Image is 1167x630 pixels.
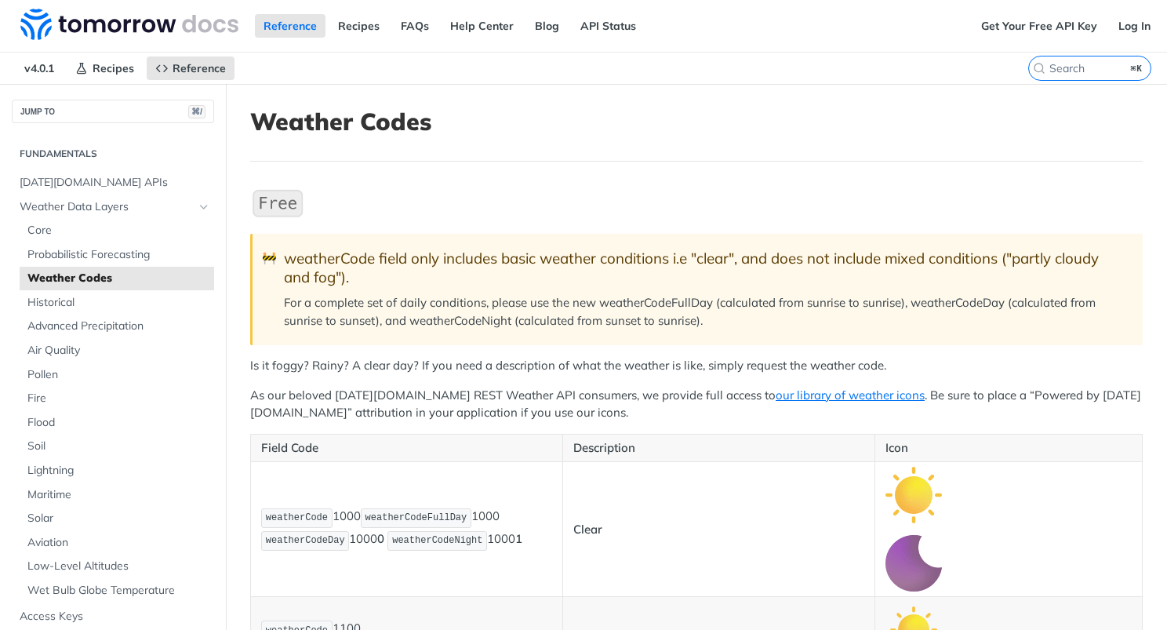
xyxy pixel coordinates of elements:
[20,531,214,555] a: Aviation
[27,391,210,406] span: Fire
[27,487,210,503] span: Maritime
[20,555,214,578] a: Low-Level Altitudes
[972,14,1106,38] a: Get Your Free API Key
[12,605,214,628] a: Access Keys
[27,583,210,599] span: Wet Bulb Globe Temperature
[27,295,210,311] span: Historical
[261,439,552,457] p: Field Code
[885,555,942,570] span: Expand image
[284,249,1127,286] div: weatherCode field only includes basic weather conditions i.e "clear", and does not include mixed ...
[20,435,214,458] a: Soil
[266,512,328,523] span: weatherCode
[20,175,210,191] span: [DATE][DOMAIN_NAME] APIs
[27,439,210,454] span: Soil
[573,439,864,457] p: Description
[20,243,214,267] a: Probabilistic Forecasting
[93,61,134,75] span: Recipes
[20,339,214,362] a: Air Quality
[250,387,1143,422] p: As our beloved [DATE][DOMAIN_NAME] REST Weather API consumers, we provide full access to . Be sur...
[27,247,210,263] span: Probabilistic Forecasting
[776,388,925,402] a: our library of weather icons
[261,507,552,552] p: 1000 1000 1000 1000
[20,199,194,215] span: Weather Data Layers
[27,367,210,383] span: Pollen
[885,486,942,501] span: Expand image
[67,56,143,80] a: Recipes
[284,294,1127,330] p: For a complete set of daily conditions, please use the new weatherCodeFullDay (calculated from su...
[1127,60,1147,76] kbd: ⌘K
[250,107,1143,136] h1: Weather Codes
[147,56,234,80] a: Reference
[27,343,210,359] span: Air Quality
[27,463,210,479] span: Lightning
[20,219,214,242] a: Core
[27,559,210,574] span: Low-Level Altitudes
[573,522,602,537] strong: Clear
[526,14,568,38] a: Blog
[27,415,210,431] span: Flood
[885,467,942,523] img: clear_day
[266,535,345,546] span: weatherCodeDay
[392,14,438,38] a: FAQs
[262,249,277,268] span: 🚧
[173,61,226,75] span: Reference
[12,147,214,161] h2: Fundamentals
[329,14,388,38] a: Recipes
[188,105,205,118] span: ⌘/
[27,223,210,239] span: Core
[198,201,210,213] button: Hide subpages for Weather Data Layers
[20,363,214,387] a: Pollen
[885,535,942,592] img: clear_night
[515,531,522,546] strong: 1
[365,512,467,523] span: weatherCodeFullDay
[20,459,214,483] a: Lightning
[12,195,214,219] a: Weather Data LayersHide subpages for Weather Data Layers
[572,14,645,38] a: API Status
[20,387,214,410] a: Fire
[27,271,210,286] span: Weather Codes
[20,267,214,290] a: Weather Codes
[1033,62,1045,75] svg: Search
[885,439,1132,457] p: Icon
[20,483,214,507] a: Maritime
[20,609,210,625] span: Access Keys
[250,357,1143,375] p: Is it foggy? Rainy? A clear day? If you need a description of what the weather is like, simply re...
[392,535,482,546] span: weatherCodeNight
[377,531,384,546] strong: 0
[12,100,214,123] button: JUMP TO⌘/
[442,14,522,38] a: Help Center
[12,171,214,195] a: [DATE][DOMAIN_NAME] APIs
[20,507,214,530] a: Solar
[20,291,214,315] a: Historical
[27,511,210,526] span: Solar
[255,14,325,38] a: Reference
[20,411,214,435] a: Flood
[20,315,214,338] a: Advanced Precipitation
[16,56,63,80] span: v4.0.1
[20,579,214,603] a: Wet Bulb Globe Temperature
[27,535,210,551] span: Aviation
[20,9,238,40] img: Tomorrow.io Weather API Docs
[27,319,210,334] span: Advanced Precipitation
[1110,14,1159,38] a: Log In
